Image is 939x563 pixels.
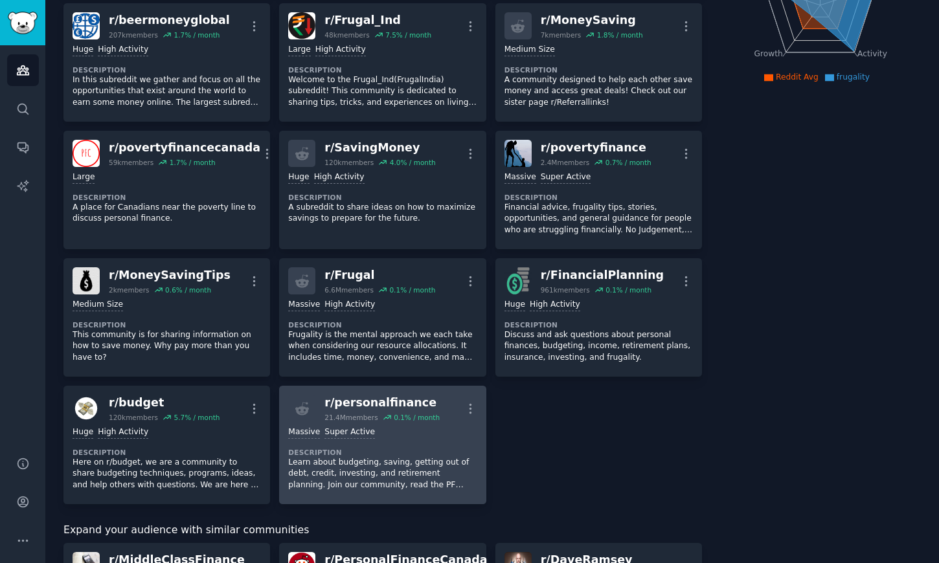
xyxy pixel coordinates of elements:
[174,413,220,422] div: 5.7 % / month
[504,320,693,329] dt: Description
[288,426,320,439] div: Massive
[279,3,486,122] a: Frugal_Indr/Frugal_Ind48kmembers7.5% / monthLargeHigh ActivityDescriptionWelcome to the Frugal_In...
[288,299,320,311] div: Massive
[754,49,783,58] tspan: Growth
[776,72,819,82] span: Reddit Avg
[389,285,435,294] div: 0.1 % / month
[495,258,702,377] a: FinancialPlanningr/FinancialPlanning961kmembers0.1% / monthHugeHigh ActivityDescriptionDiscuss an...
[324,413,378,422] div: 21.4M members
[324,267,435,283] div: r/ Frugal
[73,171,95,184] div: Large
[288,65,477,74] dt: Description
[109,285,150,294] div: 2k members
[541,140,651,156] div: r/ povertyfinance
[279,258,486,377] a: r/Frugal6.6Mmembers0.1% / monthMassiveHigh ActivityDescriptionFrugality is the mental approach we...
[109,158,153,167] div: 59k members
[504,202,693,236] p: Financial advice, frugality tips, stories, opportunities, and general guidance for people who are...
[504,171,536,184] div: Massive
[324,12,431,28] div: r/ Frugal_Ind
[63,131,270,249] a: povertyfinancecanadar/povertyfinancecanada59kmembers1.7% / monthLargeDescriptionA place for Canad...
[315,44,366,56] div: High Activity
[495,3,702,122] a: r/MoneySaving7kmembers1.8% / monthMedium SizeDescriptionA community designed to help each other s...
[504,74,693,109] p: A community designed to help each other save money and access great deals! Check out our sister p...
[288,457,477,491] p: Learn about budgeting, saving, getting out of debt, credit, investing, and retirement planning. J...
[174,30,220,39] div: 1.7 % / month
[504,299,525,311] div: Huge
[605,158,651,167] div: 0.7 % / month
[541,30,582,39] div: 7k members
[73,12,100,39] img: beermoneyglobal
[73,140,100,167] img: povertyfinancecanada
[109,12,230,28] div: r/ beermoneyglobal
[288,329,477,364] p: Frugality is the mental approach we each take when considering our resource allocations. It inclu...
[324,30,369,39] div: 48k members
[288,171,309,184] div: Huge
[504,267,532,294] img: FinancialPlanning
[324,426,375,439] div: Super Active
[504,140,532,167] img: povertyfinance
[73,329,261,364] p: This community is for sharing information on how to save money. Why pay more than you have to?
[109,140,260,156] div: r/ povertyfinancecanada
[73,448,261,457] dt: Description
[504,44,555,56] div: Medium Size
[324,395,440,411] div: r/ personalfinance
[73,299,123,311] div: Medium Size
[324,158,374,167] div: 120k members
[73,457,261,491] p: Here on r/budget, we are a community to share budgeting techniques, programs, ideas, and help oth...
[541,12,643,28] div: r/ MoneySaving
[504,329,693,364] p: Discuss and ask questions about personal finances, budgeting, income, retirement plans, insurance...
[279,386,486,504] a: r/personalfinance21.4Mmembers0.1% / monthMassiveSuper ActiveDescriptionLearn about budgeting, sav...
[109,30,158,39] div: 207k members
[288,193,477,202] dt: Description
[73,74,261,109] p: In this subreddit we gather and focus on all the opportunities that exist around the world to ear...
[324,140,435,156] div: r/ SavingMoney
[541,171,591,184] div: Super Active
[605,285,651,294] div: 0.1 % / month
[495,131,702,249] a: povertyfinancer/povertyfinance2.4Mmembers0.7% / monthMassiveSuper ActiveDescriptionFinancial advi...
[541,158,590,167] div: 2.4M members
[530,299,580,311] div: High Activity
[288,320,477,329] dt: Description
[385,30,431,39] div: 7.5 % / month
[109,395,220,411] div: r/ budget
[73,193,261,202] dt: Description
[314,171,365,184] div: High Activity
[73,267,100,294] img: MoneySavingTips
[73,202,261,225] p: A place for Canadians near the poverty line to discuss personal finance.
[279,131,486,249] a: r/SavingMoney120kmembers4.0% / monthHugeHigh ActivityDescriptionA subreddit to share ideas on how...
[165,285,211,294] div: 0.6 % / month
[109,267,231,283] div: r/ MoneySavingTips
[170,158,216,167] div: 1.7 % / month
[597,30,643,39] div: 1.8 % / month
[98,44,148,56] div: High Activity
[288,202,477,225] p: A subreddit to share ideas on how to maximize savings to prepare for the future.
[837,72,870,82] span: frugality
[324,299,375,311] div: High Activity
[288,448,477,457] dt: Description
[63,258,270,377] a: MoneySavingTipsr/MoneySavingTips2kmembers0.6% / monthMedium SizeDescriptionThis community is for ...
[73,65,261,74] dt: Description
[73,44,93,56] div: Huge
[8,12,38,34] img: GummySearch logo
[857,49,887,58] tspan: Activity
[504,65,693,74] dt: Description
[63,522,309,538] span: Expand your audience with similar communities
[324,285,374,294] div: 6.6M members
[73,426,93,439] div: Huge
[394,413,440,422] div: 0.1 % / month
[288,12,315,39] img: Frugal_Ind
[73,320,261,329] dt: Description
[541,267,664,283] div: r/ FinancialPlanning
[73,395,100,422] img: budget
[98,426,148,439] div: High Activity
[288,44,310,56] div: Large
[390,158,436,167] div: 4.0 % / month
[541,285,590,294] div: 961k members
[63,386,270,504] a: budgetr/budget120kmembers5.7% / monthHugeHigh ActivityDescriptionHere on r/budget, we are a commu...
[288,74,477,109] p: Welcome to the Frugal_Ind(FrugalIndia) subreddit! This community is dedicated to sharing tips, tr...
[63,3,270,122] a: beermoneyglobalr/beermoneyglobal207kmembers1.7% / monthHugeHigh ActivityDescriptionIn this subred...
[504,193,693,202] dt: Description
[109,413,158,422] div: 120k members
